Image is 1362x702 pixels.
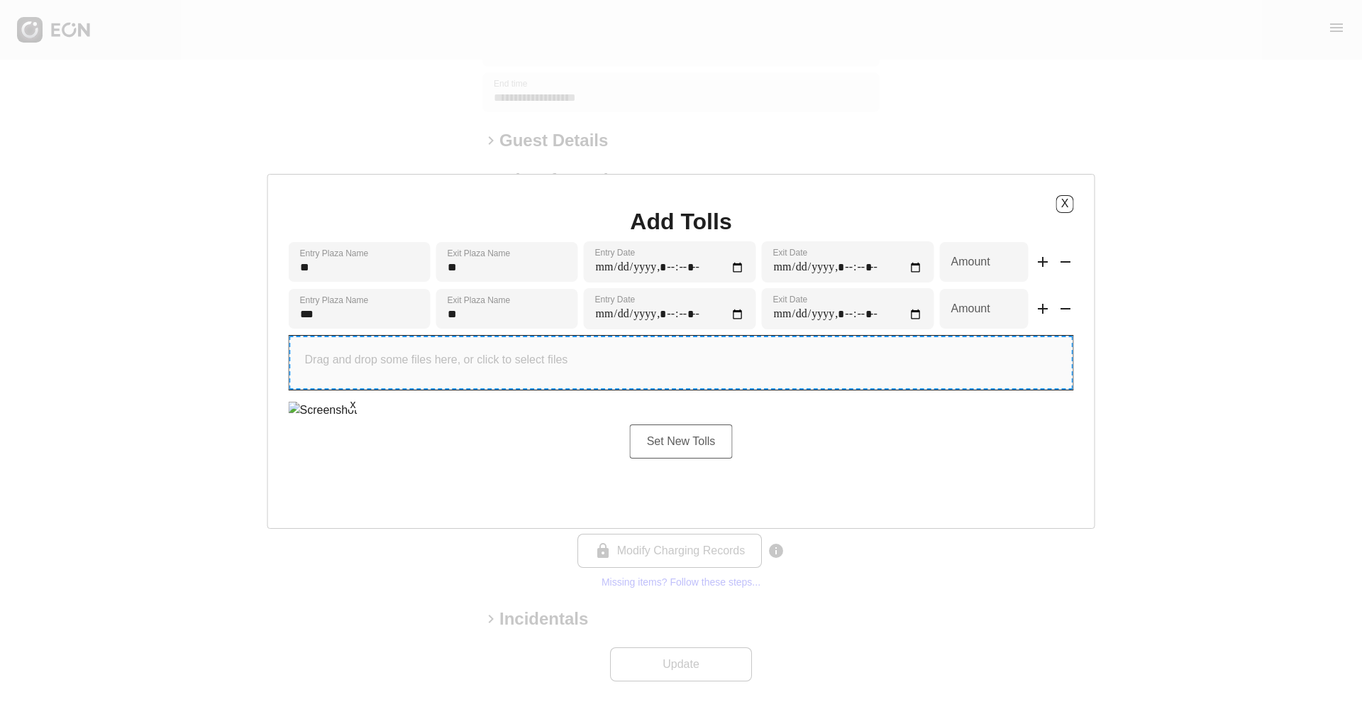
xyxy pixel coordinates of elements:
[1057,253,1074,270] span: remove
[448,248,511,259] label: Exit Plaza Name
[1034,300,1051,317] span: add
[951,300,990,317] label: Amount
[951,253,990,270] label: Amount
[1057,300,1074,317] span: remove
[289,402,358,419] img: Screenshot
[345,396,360,410] button: x
[305,351,568,368] p: Drag and drop some files here, or click to select files
[773,294,808,305] label: Exit Date
[630,424,733,459] button: Set New Tolls
[595,294,636,305] label: Entry Date
[773,247,808,258] label: Exit Date
[448,295,511,306] label: Exit Plaza Name
[300,295,369,306] label: Entry Plaza Name
[1056,195,1074,213] button: X
[630,213,731,230] h1: Add Tolls
[1034,253,1051,270] span: add
[300,248,369,259] label: Entry Plaza Name
[595,247,636,258] label: Entry Date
